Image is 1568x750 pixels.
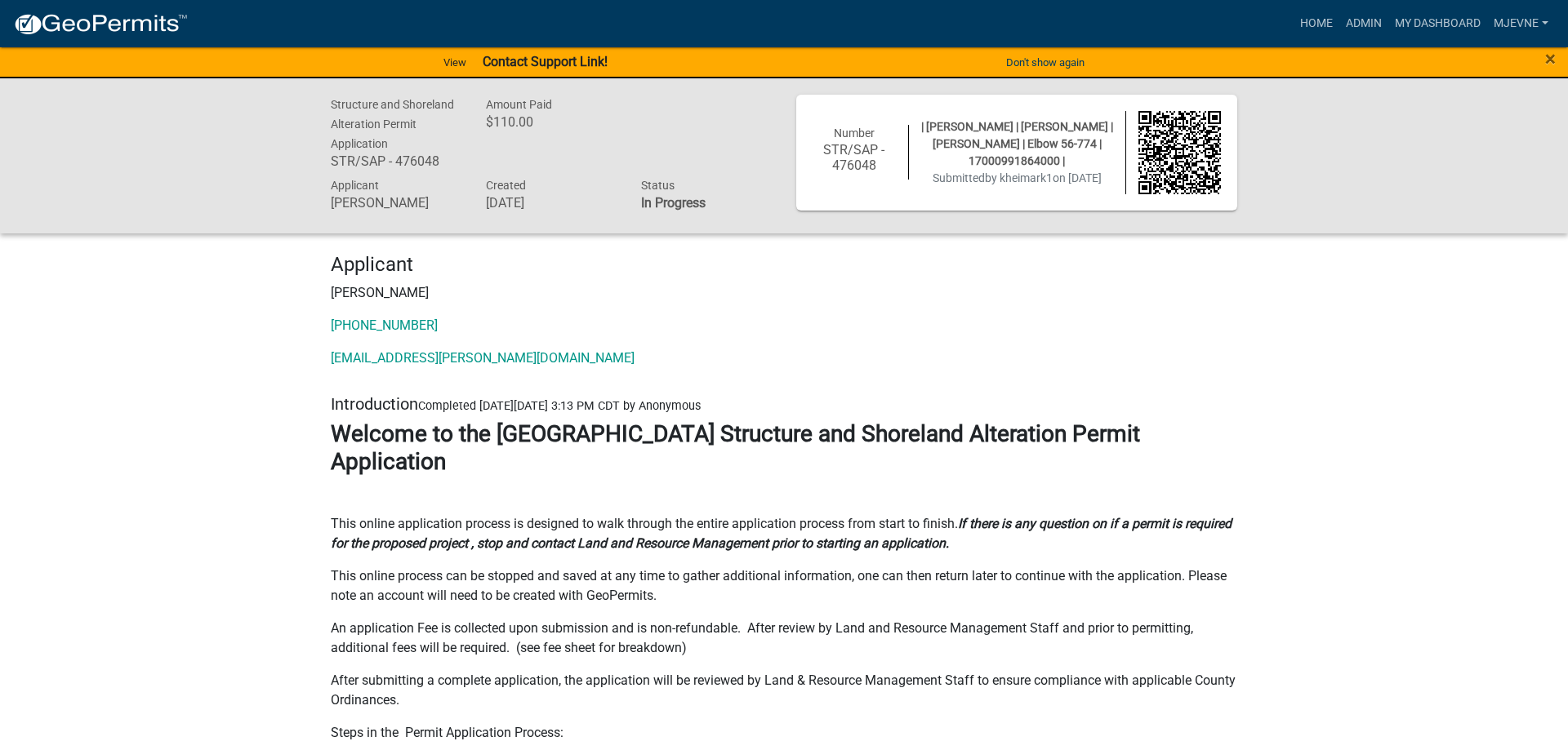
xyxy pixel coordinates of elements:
strong: In Progress [641,195,706,211]
span: Structure and Shoreland Alteration Permit Application [331,98,454,150]
h6: STR/SAP - 476048 [813,142,896,173]
span: Created [486,179,526,192]
button: Close [1545,49,1556,69]
p: This online application process is designed to walk through the entire application process from s... [331,514,1237,553]
p: An application Fee is collected upon submission and is non-refundable. After review by Land and R... [331,619,1237,658]
strong: Welcome to the [GEOGRAPHIC_DATA] Structure and Shoreland Alteration Permit Application [331,420,1140,475]
p: This online process can be stopped and saved at any time to gather additional information, one ca... [331,566,1237,606]
span: Status [641,179,675,192]
button: Don't show again [1000,49,1091,76]
p: [PERSON_NAME] [331,283,1237,303]
a: Home [1294,8,1339,39]
h6: [PERSON_NAME] [331,195,461,211]
span: Applicant [331,179,379,192]
h5: Introduction [331,394,1237,414]
strong: Contact Support Link! [483,54,608,69]
span: by kheimark1 [985,171,1053,184]
img: QR code [1138,111,1222,194]
h6: $110.00 [486,114,617,130]
span: Number [834,126,875,140]
a: [EMAIL_ADDRESS][PERSON_NAME][DOMAIN_NAME] [331,350,635,366]
a: My Dashboard [1388,8,1487,39]
span: × [1545,47,1556,70]
span: | [PERSON_NAME] | [PERSON_NAME] | [PERSON_NAME] | Elbow 56-774 | 17000991864000 | [921,120,1113,167]
span: Amount Paid [486,98,552,111]
span: Submitted on [DATE] [933,171,1102,184]
span: Completed [DATE][DATE] 3:13 PM CDT by Anonymous [418,399,701,413]
a: Admin [1339,8,1388,39]
a: MJevne [1487,8,1555,39]
h4: Applicant [331,253,1237,277]
a: [PHONE_NUMBER] [331,317,438,333]
h6: STR/SAP - 476048 [331,153,461,169]
p: After submitting a complete application, the application will be reviewed by Land & Resource Mana... [331,671,1237,710]
p: Steps in the Permit Application Process: [331,723,1237,743]
a: View [437,49,473,76]
h6: [DATE] [486,195,617,211]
